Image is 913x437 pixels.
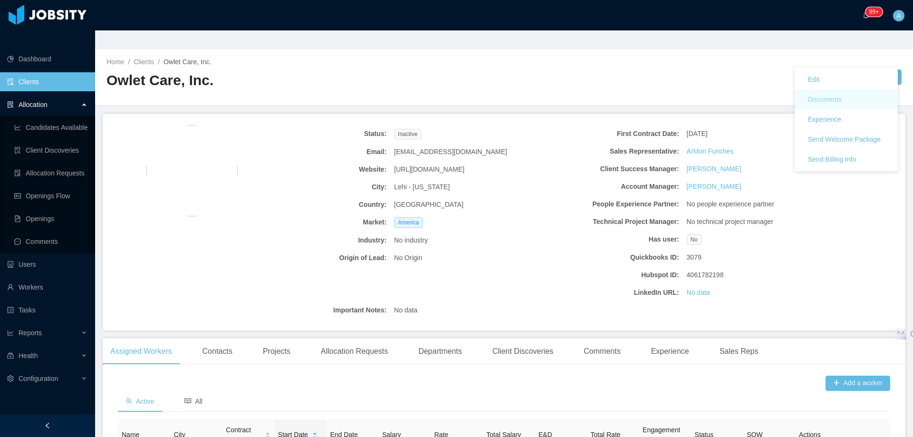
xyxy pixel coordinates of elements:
i: icon: caret-up [312,431,317,434]
i: icon: medicine-box [7,352,14,359]
a: icon: file-searchClient Discoveries [14,141,87,160]
span: / [128,58,130,66]
a: icon: idcardOpenings Flow [14,186,87,205]
span: Health [19,352,38,359]
div: No people experience partner [683,195,829,213]
i: icon: left [44,422,51,429]
span: [URL][DOMAIN_NAME] [394,165,465,175]
b: Market: [248,217,387,227]
div: Client Discoveries [485,338,561,365]
a: icon: file-doneAllocation Requests [14,164,87,183]
button: Documents [800,92,849,107]
b: Technical Project Manager: [540,217,679,227]
span: No data [394,305,418,315]
i: icon: solution [7,101,14,108]
button: Send Welcome Package [800,132,888,147]
b: First Contract Date: [540,129,679,139]
span: 4061782198 [687,270,724,280]
b: Quickbooks ID: [540,252,679,262]
div: Projects [255,338,298,365]
span: No [687,234,701,245]
a: icon: robotUsers [7,255,87,274]
a: icon: messageComments [14,232,87,251]
a: icon: auditClients [7,72,87,91]
b: Has user: [540,234,679,244]
span: [EMAIL_ADDRESS][DOMAIN_NAME] [394,147,507,157]
i: icon: caret-up [265,431,270,434]
button: Send Billing Info [800,152,864,167]
a: icon: userWorkers [7,278,87,297]
span: Configuration [19,375,58,382]
a: Clients [134,58,154,66]
span: America [394,217,423,228]
div: Departments [411,338,470,365]
span: Owlet Care, Inc. [164,58,211,66]
button: Experience [800,112,849,127]
span: 3079 [687,252,701,262]
span: Lehi - [US_STATE] [394,182,450,192]
a: No data [687,288,710,298]
div: Experience [643,338,697,365]
span: A [896,10,901,21]
b: Country: [248,200,387,210]
b: Email: [248,147,387,157]
button: icon: plusAdd a worker [826,376,890,391]
div: Comments [576,338,628,365]
div: Assigned Workers [103,338,180,365]
a: Experience [795,109,898,129]
a: icon: profileTasks [7,301,87,320]
span: Allocation [19,101,48,108]
b: Client Success Manager: [540,164,679,174]
button: Edit [800,72,827,87]
div: Allocation Requests [313,338,395,365]
b: Account Manager: [540,182,679,192]
a: Home [107,58,124,66]
a: [PERSON_NAME] [687,182,741,192]
b: Website: [248,165,387,175]
div: [DATE] [683,125,829,143]
div: No technical project manager [683,213,829,231]
span: Active [126,398,154,405]
span: [GEOGRAPHIC_DATA] [394,200,464,210]
div: Contacts [195,338,240,365]
b: Origin of Lead: [248,253,387,263]
span: / [158,58,160,66]
a: Documents [795,89,898,109]
i: icon: team [126,398,132,404]
i: icon: line-chart [7,330,14,336]
span: All [185,398,203,405]
div: Sales Reps [712,338,766,365]
span: Inactive [394,129,421,139]
i: icon: read [185,398,191,404]
b: Sales Representative: [540,146,679,156]
b: LinkedIn URL: [540,288,679,298]
a: icon: file-textOpenings [14,209,87,228]
span: No industry [394,235,428,245]
a: ArMon Funches [687,146,734,156]
img: 0e4fd300-1672-11ec-9fed-d9755717d04f_61965e5578d64-400w.png [146,125,238,216]
a: [PERSON_NAME] [687,164,741,174]
a: icon: pie-chartDashboard [7,49,87,68]
a: Edit [795,69,898,89]
b: Important Notes: [248,305,387,315]
span: No Origin [394,253,422,263]
b: City: [248,182,387,192]
span: Reports [19,329,42,337]
b: Status: [248,129,387,139]
b: Hubspot ID: [540,270,679,280]
b: People Experience Partner: [540,199,679,209]
h2: Owlet Care, Inc. [107,71,504,90]
b: Industry: [248,235,387,245]
i: icon: setting [7,375,14,382]
a: icon: line-chartCandidates Available [14,118,87,137]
